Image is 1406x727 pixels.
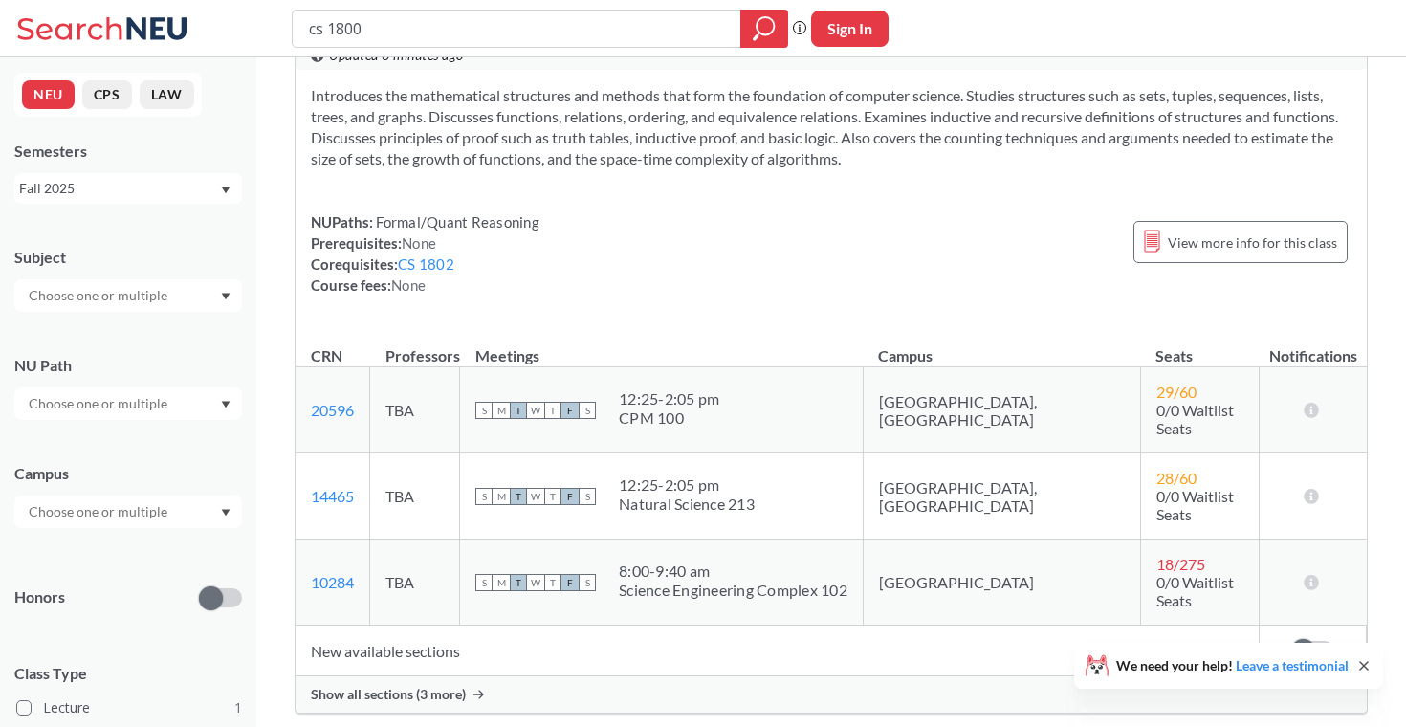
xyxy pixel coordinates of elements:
span: W [527,574,544,591]
th: Professors [370,326,460,367]
div: Dropdown arrow [14,496,242,528]
div: Show all sections (3 more) [296,676,1367,713]
span: 1 [234,697,242,718]
input: Class, professor, course number, "phrase" [307,12,727,45]
th: Seats [1140,326,1259,367]
input: Choose one or multiple [19,500,180,523]
span: M [493,402,510,419]
span: S [475,488,493,505]
a: 20596 [311,401,354,419]
div: NU Path [14,355,242,376]
td: [GEOGRAPHIC_DATA], [GEOGRAPHIC_DATA] [863,367,1140,453]
span: M [493,574,510,591]
input: Choose one or multiple [19,392,180,415]
span: 0/0 Waitlist Seats [1156,487,1234,523]
td: New available sections [296,626,1260,676]
th: Campus [863,326,1140,367]
div: NUPaths: Prerequisites: Corequisites: Course fees: [311,211,539,296]
div: Dropdown arrow [14,387,242,420]
span: T [510,488,527,505]
div: Fall 2025Dropdown arrow [14,173,242,204]
div: Natural Science 213 [619,495,755,514]
span: 0/0 Waitlist Seats [1156,401,1234,437]
a: 10284 [311,573,354,591]
span: Show all sections (3 more) [311,686,466,703]
span: 0/0 Waitlist Seats [1156,573,1234,609]
svg: magnifying glass [753,15,776,42]
span: T [544,488,561,505]
span: F [561,574,579,591]
div: 8:00 - 9:40 am [619,562,847,581]
span: Class Type [14,663,242,684]
td: TBA [370,367,460,453]
div: CRN [311,345,342,366]
div: Fall 2025 [19,178,219,199]
span: W [527,488,544,505]
span: T [544,402,561,419]
span: F [561,488,579,505]
svg: Dropdown arrow [221,293,231,300]
span: S [475,402,493,419]
a: 14465 [311,487,354,505]
svg: Dropdown arrow [221,401,231,408]
span: None [391,276,426,294]
button: LAW [140,80,194,109]
label: Lecture [16,695,242,720]
span: 18 / 275 [1156,555,1205,573]
a: CS 1802 [398,255,454,273]
input: Choose one or multiple [19,284,180,307]
svg: Dropdown arrow [221,509,231,517]
button: Sign In [811,11,889,47]
span: None [402,234,436,252]
td: TBA [370,453,460,540]
section: Introduces the mathematical structures and methods that form the foundation of computer science. ... [311,85,1351,169]
button: NEU [22,80,75,109]
span: 28 / 60 [1156,469,1197,487]
button: CPS [82,80,132,109]
span: S [579,488,596,505]
th: Meetings [460,326,864,367]
a: Leave a testimonial [1236,657,1349,673]
span: T [510,574,527,591]
span: 29 / 60 [1156,383,1197,401]
div: 12:25 - 2:05 pm [619,475,755,495]
span: S [475,574,493,591]
div: Semesters [14,141,242,162]
span: T [544,574,561,591]
svg: Dropdown arrow [221,187,231,194]
span: View more info for this class [1168,231,1337,254]
span: M [493,488,510,505]
span: S [579,402,596,419]
span: S [579,574,596,591]
div: CPM 100 [619,408,719,428]
div: Subject [14,247,242,268]
td: [GEOGRAPHIC_DATA] [863,540,1140,626]
p: Honors [14,586,65,608]
span: We need your help! [1116,659,1349,672]
td: [GEOGRAPHIC_DATA], [GEOGRAPHIC_DATA] [863,453,1140,540]
div: Campus [14,463,242,484]
td: TBA [370,540,460,626]
div: Science Engineering Complex 102 [619,581,847,600]
span: Formal/Quant Reasoning [373,213,539,231]
div: Dropdown arrow [14,279,242,312]
div: 12:25 - 2:05 pm [619,389,719,408]
div: magnifying glass [740,10,788,48]
span: F [561,402,579,419]
span: W [527,402,544,419]
th: Notifications [1260,326,1367,367]
span: T [510,402,527,419]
